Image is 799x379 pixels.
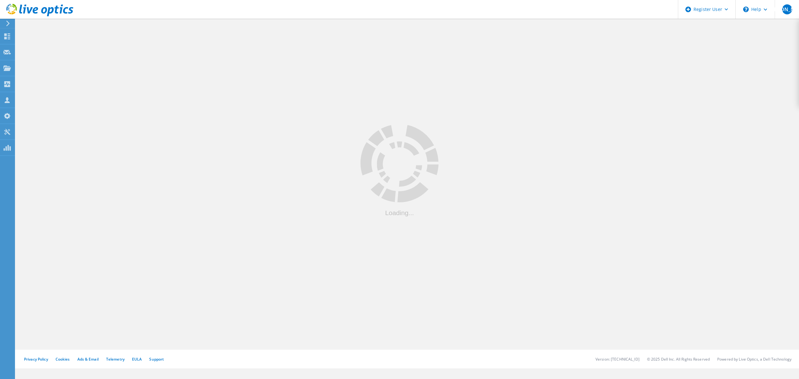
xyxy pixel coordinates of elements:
li: Version: [TECHNICAL_ID] [596,357,640,362]
li: Powered by Live Optics, a Dell Technology [717,357,792,362]
svg: \n [743,7,749,12]
a: Privacy Policy [24,357,48,362]
a: Ads & Email [77,357,99,362]
a: Live Optics Dashboard [6,13,73,17]
a: EULA [132,357,142,362]
a: Cookies [56,357,70,362]
div: Loading... [360,209,439,216]
li: © 2025 Dell Inc. All Rights Reserved [647,357,710,362]
a: Support [149,357,164,362]
a: Telemetry [106,357,125,362]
